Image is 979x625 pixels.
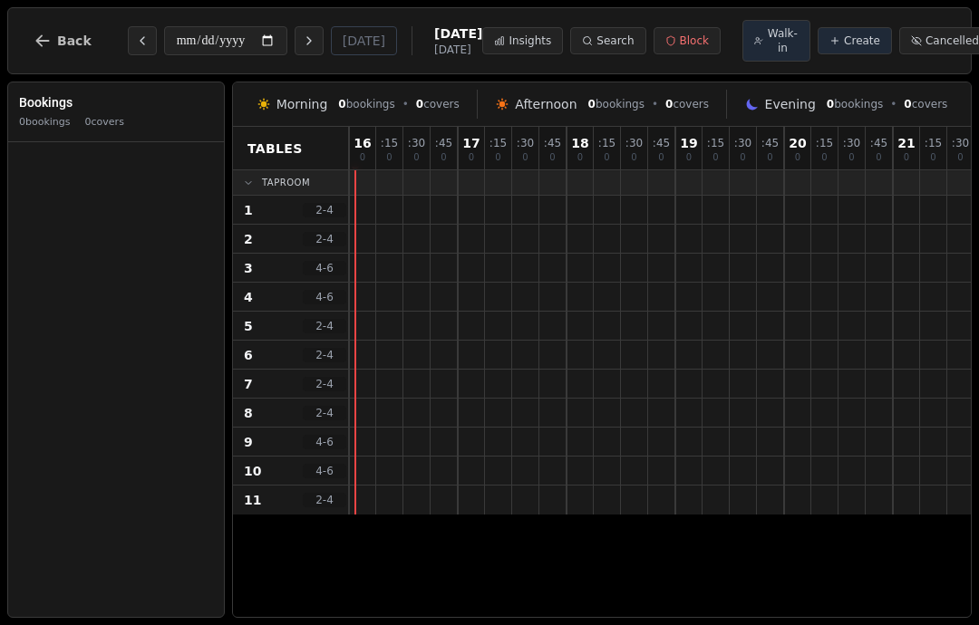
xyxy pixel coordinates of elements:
[571,137,588,149] span: 18
[276,95,328,113] span: Morning
[827,98,834,111] span: 0
[843,138,860,149] span: : 30
[402,97,409,111] span: •
[761,138,779,149] span: : 45
[598,138,616,149] span: : 15
[596,34,634,48] span: Search
[360,153,365,162] span: 0
[19,115,71,130] span: 0 bookings
[848,153,854,162] span: 0
[416,98,423,111] span: 0
[680,34,709,48] span: Block
[303,464,346,478] span: 4 - 6
[925,138,942,149] span: : 15
[930,153,935,162] span: 0
[489,138,507,149] span: : 15
[765,95,816,113] span: Evening
[244,201,253,219] span: 1
[244,259,253,277] span: 3
[625,138,643,149] span: : 30
[570,27,645,54] button: Search
[303,348,346,362] span: 2 - 4
[795,153,800,162] span: 0
[588,98,596,111] span: 0
[338,97,394,111] span: bookings
[416,97,460,111] span: covers
[904,97,947,111] span: covers
[413,153,419,162] span: 0
[482,27,563,54] button: Insights
[897,137,915,149] span: 21
[244,433,253,451] span: 9
[734,138,751,149] span: : 30
[509,34,551,48] span: Insights
[665,98,673,111] span: 0
[386,153,392,162] span: 0
[515,95,577,113] span: Afternoon
[665,97,709,111] span: covers
[890,97,897,111] span: •
[926,34,979,48] span: Cancelled
[244,230,253,248] span: 2
[904,153,909,162] span: 0
[686,153,692,162] span: 0
[434,43,482,57] span: [DATE]
[19,19,106,62] button: Back
[408,138,425,149] span: : 30
[827,97,883,111] span: bookings
[262,176,310,189] span: Taproom
[244,404,253,422] span: 8
[818,27,892,54] button: Create
[522,153,528,162] span: 0
[303,493,346,507] span: 2 - 4
[244,288,253,306] span: 4
[767,26,799,55] span: Walk-in
[816,138,833,149] span: : 15
[904,98,911,111] span: 0
[303,290,346,304] span: 4 - 6
[952,138,969,149] span: : 30
[331,26,397,55] button: [DATE]
[653,138,670,149] span: : 45
[876,153,881,162] span: 0
[434,24,482,43] span: [DATE]
[57,34,92,47] span: Back
[247,139,303,158] span: Tables
[870,138,887,149] span: : 45
[495,153,500,162] span: 0
[338,98,345,111] span: 0
[85,115,124,130] span: 0 covers
[680,137,697,149] span: 19
[303,377,346,391] span: 2 - 4
[244,491,261,509] span: 11
[821,153,827,162] span: 0
[767,153,772,162] span: 0
[957,153,963,162] span: 0
[604,153,609,162] span: 0
[742,20,810,62] button: Walk-in
[652,97,658,111] span: •
[295,26,324,55] button: Next day
[303,319,346,333] span: 2 - 4
[740,153,745,162] span: 0
[303,435,346,449] span: 4 - 6
[381,138,398,149] span: : 15
[577,153,583,162] span: 0
[19,93,213,111] h3: Bookings
[303,261,346,275] span: 4 - 6
[654,27,721,54] button: Block
[354,137,371,149] span: 16
[462,137,480,149] span: 17
[517,138,534,149] span: : 30
[712,153,718,162] span: 0
[707,138,724,149] span: : 15
[244,375,253,393] span: 7
[435,138,452,149] span: : 45
[244,462,261,480] span: 10
[544,138,561,149] span: : 45
[588,97,645,111] span: bookings
[469,153,474,162] span: 0
[303,203,346,217] span: 2 - 4
[844,34,880,48] span: Create
[549,153,555,162] span: 0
